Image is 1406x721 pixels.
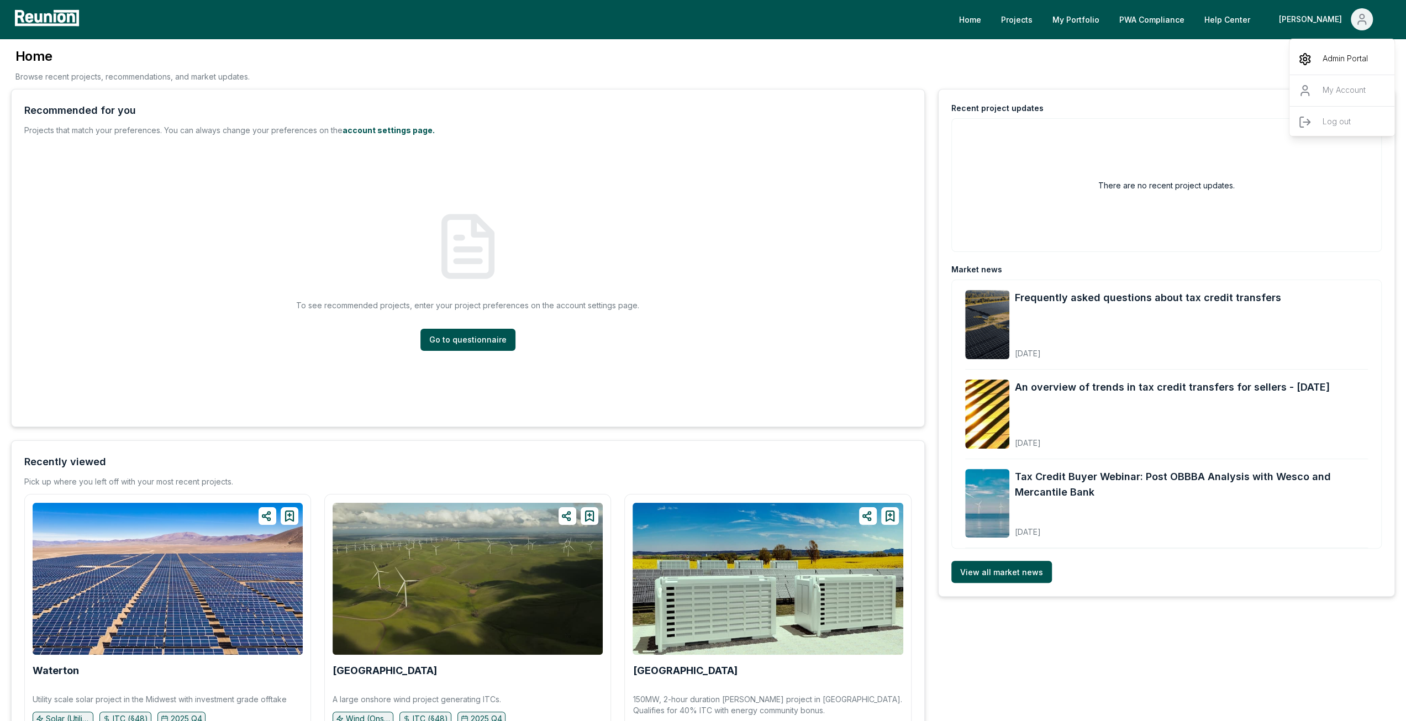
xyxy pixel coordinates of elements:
a: Tax Credit Buyer Webinar: Post OBBBA Analysis with Wesco and Mercantile Bank [1015,469,1368,500]
a: An overview of trends in tax credit transfers for sellers - [DATE] [1015,380,1330,395]
div: Recommended for you [24,103,136,118]
a: View all market news [951,561,1052,583]
img: Tax Credit Buyer Webinar: Post OBBBA Analysis with Wesco and Mercantile Bank [965,469,1009,538]
a: Waterton [33,665,79,676]
a: My Portfolio [1044,8,1108,30]
p: Admin Portal [1323,52,1368,66]
p: 150MW, 2-hour duration [PERSON_NAME] project in [GEOGRAPHIC_DATA]. Qualifies for 40% ITC with ene... [633,694,903,716]
nav: Main [950,8,1395,30]
a: [GEOGRAPHIC_DATA] [333,665,437,676]
h2: There are no recent project updates. [1098,180,1235,191]
a: Help Center [1196,8,1259,30]
p: Utility scale solar project in the Midwest with investment grade offtake [33,694,287,705]
button: [PERSON_NAME] [1270,8,1382,30]
div: [PERSON_NAME] [1289,44,1396,142]
a: Frequently asked questions about tax credit transfers [1015,290,1281,306]
h3: Home [15,48,250,65]
img: Rocky Ridge [633,503,903,655]
span: Projects that match your preferences. You can always change your preferences on the [24,125,343,135]
a: Projects [992,8,1041,30]
div: [DATE] [1015,340,1281,359]
div: Pick up where you left off with your most recent projects. [24,476,233,487]
div: Recently viewed [24,454,106,470]
p: Browse recent projects, recommendations, and market updates. [15,71,250,82]
a: Admin Portal [1289,44,1396,75]
div: Recent project updates [951,103,1044,114]
p: To see recommended projects, enter your project preferences on the account settings page. [296,299,639,311]
img: Frequently asked questions about tax credit transfers [965,290,1009,359]
img: Canyon Ridge [333,503,603,655]
p: Log out [1323,115,1351,129]
a: [GEOGRAPHIC_DATA] [633,665,737,676]
a: PWA Compliance [1110,8,1193,30]
img: Waterton [33,503,303,655]
a: Home [950,8,990,30]
div: [DATE] [1015,429,1330,449]
div: [PERSON_NAME] [1279,8,1346,30]
p: A large onshore wind project generating ITCs. [333,694,501,705]
div: Market news [951,264,1002,275]
img: An overview of trends in tax credit transfers for sellers - September 2025 [965,380,1009,449]
div: [DATE] [1015,518,1368,538]
a: account settings page. [343,125,435,135]
a: Go to questionnaire [420,329,515,351]
p: My Account [1323,84,1366,97]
